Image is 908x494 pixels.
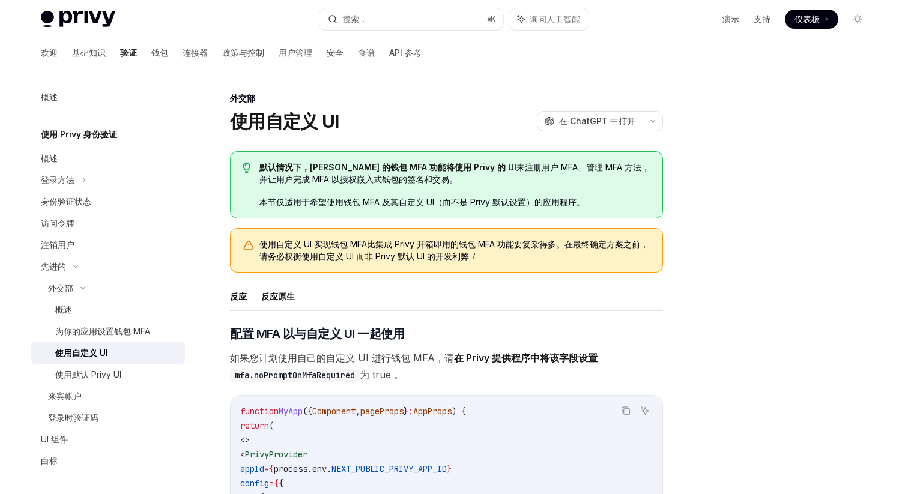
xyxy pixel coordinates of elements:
a: 使用默认 Privy UI [31,364,185,385]
span: { [269,463,274,474]
a: 身份验证状态 [31,191,185,212]
font: 使用自定义 UI 实现钱包 MFA [259,239,367,249]
font: 身份验证状态 [41,196,91,206]
font: 询问人工智能 [530,14,580,24]
a: 食谱 [358,38,375,67]
button: 切换暗模式 [848,10,867,29]
font: 登录时验证码 [48,412,98,423]
span: Component [312,406,356,417]
span: = [264,463,269,474]
font: 外交部 [48,283,73,293]
span: : [408,406,413,417]
a: 支持 [754,13,770,25]
a: 用户管理 [279,38,312,67]
span: ({ [303,406,312,417]
font: 使用自定义 UI [230,110,339,132]
a: 欢迎 [41,38,58,67]
font: 配置 MFA 以与自定义 UI 一起使用 [230,327,404,341]
font: 使用自定义 UI [55,348,108,358]
font: 设置 [578,352,598,364]
font: 演示 [722,14,739,24]
a: 演示 [722,13,739,25]
font: 默认情况下，[PERSON_NAME] 的钱包 MFA 功能将使用 Privy 的 UI [259,162,516,172]
button: 反应 [230,282,247,310]
a: UI 组件 [31,429,185,450]
font: 为你的应用设置钱包 MFA [55,326,150,336]
a: API 参考 [389,38,422,67]
font: 支持 [754,14,770,24]
a: 白标 [31,450,185,472]
code: mfa.noPromptOnMfaRequired [230,369,360,382]
font: 注销用户 [41,239,74,250]
font: 政策与控制 [222,47,264,58]
a: 政策与控制 [222,38,264,67]
button: 搜索...⌘K [319,8,503,30]
font: 基础知识 [72,47,106,58]
span: ( [269,420,274,431]
font: 在 ChatGPT 中打开 [559,116,635,126]
font: 概述 [41,92,58,102]
font: 为 true 。 [360,369,404,381]
button: 在 ChatGPT 中打开 [537,111,643,131]
span: } [447,463,452,474]
span: = [269,478,274,489]
font: 登录方法 [41,175,74,185]
a: 来宾帐户 [31,385,185,407]
span: ) { [452,406,466,417]
font: K [491,14,496,23]
font: 白标 [41,456,58,466]
font: 用户管理 [279,47,312,58]
font: 先进的 [41,261,66,271]
span: process [274,463,307,474]
font: 外交部 [230,93,255,103]
font: 来宾帐户 [48,391,82,401]
a: 钱包 [151,38,168,67]
span: } [404,406,408,417]
font: 安全 [327,47,344,58]
font: ！ [469,251,477,261]
font: UI 组件 [41,434,68,444]
span: return [240,420,269,431]
a: 仪表板 [785,10,838,29]
span: appId [240,463,264,474]
a: 验证 [120,38,137,67]
font: 搜索... [342,14,365,24]
span: { [274,478,279,489]
font: API 参考 [389,47,422,58]
font: 验证 [120,47,137,58]
font: ⌘ [487,14,491,23]
button: 询问人工智能 [637,403,653,418]
span: , [356,406,360,417]
span: AppProps [413,406,452,417]
a: 概述 [31,148,185,169]
span: { [279,478,283,489]
button: 复制代码块中的内容 [618,403,634,418]
a: 基础知识 [72,38,106,67]
span: function [240,406,279,417]
a: 概述 [31,86,185,108]
span: config [240,478,269,489]
span: env [312,463,327,474]
font: 反应 [230,291,247,301]
font: 使用 Privy 身份验证 [41,129,117,139]
span: PrivyProvider [245,449,307,460]
svg: 警告 [243,239,255,252]
button: 询问人工智能 [509,8,589,30]
font: 反应原生 [261,291,295,301]
font: 比集成 Privy 开箱即用的钱包 MFA 功能要复杂得多。在最终确定方案之前，请务必权衡使用自定义 UI 而非 Privy 默认 UI 的开发利弊 [259,239,649,261]
span: . [327,463,331,474]
img: 灯光标志 [41,11,115,28]
font: 仪表板 [795,14,820,24]
a: 注销用户 [31,234,185,256]
font: 概述 [41,153,58,163]
svg: 提示 [243,163,251,173]
font: 食谱 [358,47,375,58]
font: 钱包 [151,47,168,58]
span: NEXT_PUBLIC_PRIVY_APP_ID [331,463,447,474]
a: 使用自定义 UI [31,342,185,364]
a: 登录时验证码 [31,407,185,429]
font: 本节仅适用于希望使用钱包 MFA 及其自定义 UI（而不是 Privy 默认设置）的应用程序。 [259,197,585,207]
font: 访问令牌 [41,218,74,228]
font: 连接器 [183,47,208,58]
a: 连接器 [183,38,208,67]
